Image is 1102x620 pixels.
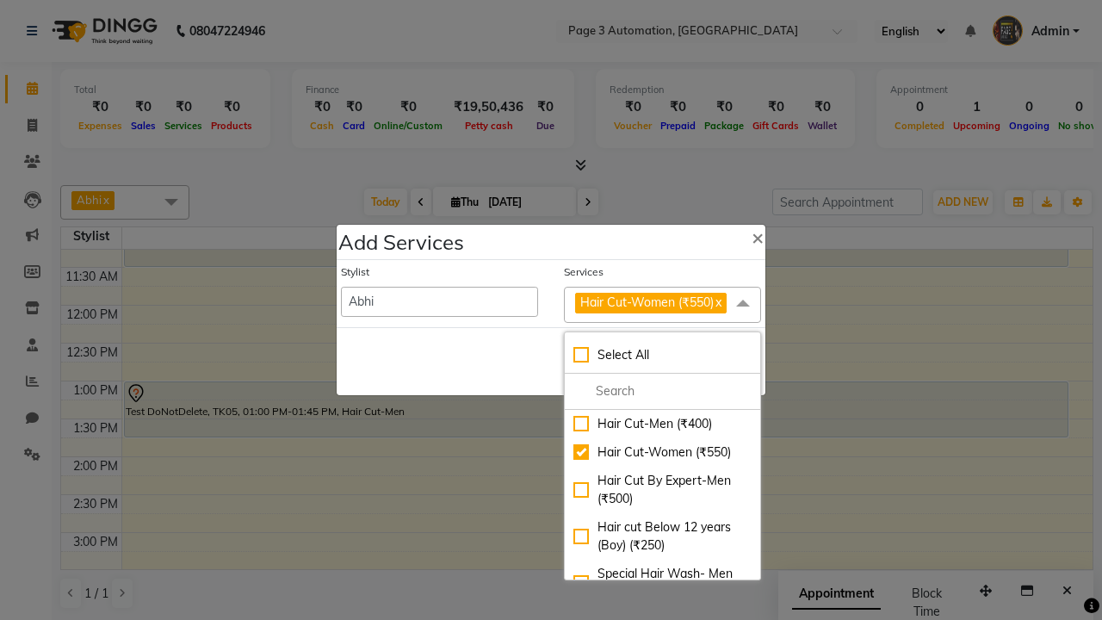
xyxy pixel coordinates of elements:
[752,224,764,250] span: ×
[341,264,369,280] label: Stylist
[338,226,464,257] h4: Add Services
[573,443,752,462] div: Hair Cut-Women (₹550)
[573,346,752,364] div: Select All
[573,518,752,555] div: Hair cut Below 12 years (Boy) (₹250)
[573,472,752,508] div: Hair Cut By Expert-Men (₹500)
[714,294,721,310] a: x
[738,213,777,261] button: Close
[573,565,752,601] div: Special Hair Wash- Men (₹500)
[573,382,752,400] input: multiselect-search
[573,415,752,433] div: Hair Cut-Men (₹400)
[580,294,714,310] span: Hair Cut-Women (₹550)
[564,264,604,280] label: Services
